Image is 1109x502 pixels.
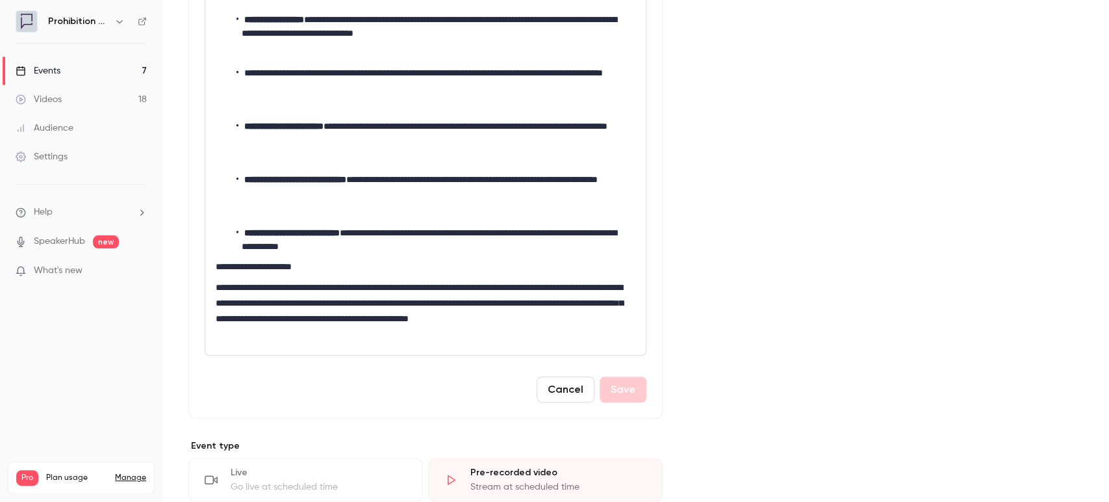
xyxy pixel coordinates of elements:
[188,440,663,453] p: Event type
[48,15,109,28] h6: Prohibition PR
[16,11,37,32] img: Prohibition PR
[93,235,119,248] span: new
[34,205,53,219] span: Help
[16,205,147,219] li: help-dropdown-opener
[16,64,60,77] div: Events
[115,473,146,483] a: Manage
[428,458,663,502] div: Pre-recorded videoStream at scheduled time
[188,458,423,502] div: LiveGo live at scheduled time
[16,93,62,106] div: Videos
[34,235,85,248] a: SpeakerHub
[470,466,646,479] div: Pre-recorded video
[537,376,594,403] button: Cancel
[231,466,407,479] div: Live
[231,481,407,494] div: Go live at scheduled time
[16,150,68,163] div: Settings
[34,264,83,278] span: What's new
[16,122,73,135] div: Audience
[470,481,646,494] div: Stream at scheduled time
[16,470,38,486] span: Pro
[46,473,107,483] span: Plan usage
